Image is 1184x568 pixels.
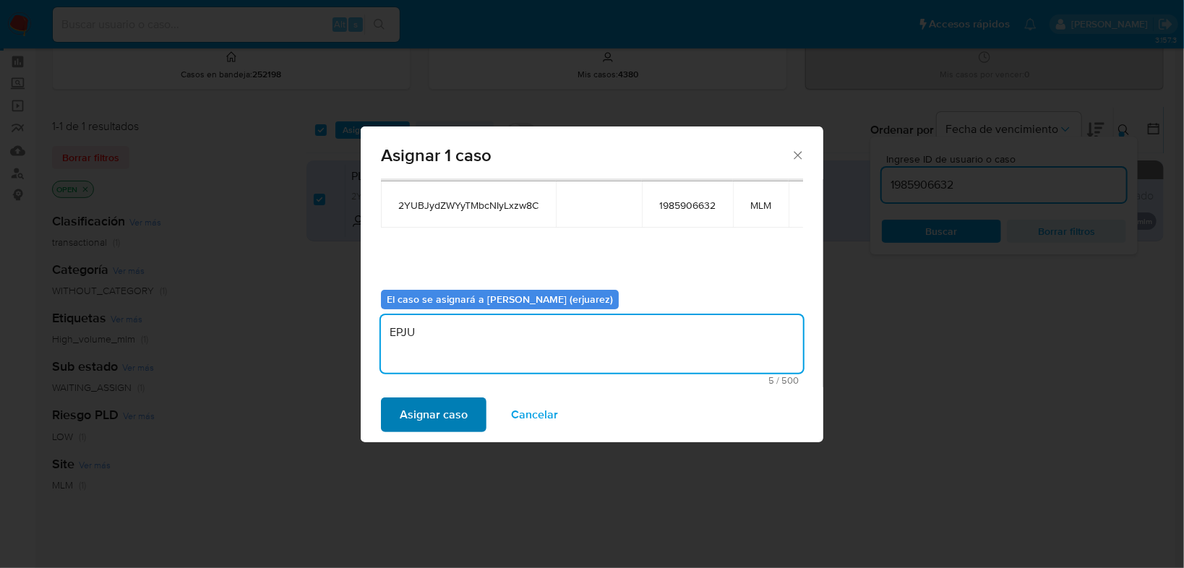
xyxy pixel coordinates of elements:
[398,199,539,212] span: 2YUBJydZWYyTMbcNIyLxzw8C
[361,126,823,442] div: assign-modal
[385,376,799,385] span: Máximo 500 caracteres
[387,292,613,306] b: El caso se asignará a [PERSON_NAME] (erjuarez)
[750,199,771,212] span: MLM
[492,397,577,432] button: Cancelar
[511,399,558,431] span: Cancelar
[381,147,791,164] span: Asignar 1 caso
[659,199,716,212] span: 1985906632
[791,148,804,161] button: Cerrar ventana
[381,397,486,432] button: Asignar caso
[381,315,803,373] textarea: EPJU
[400,399,468,431] span: Asignar caso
